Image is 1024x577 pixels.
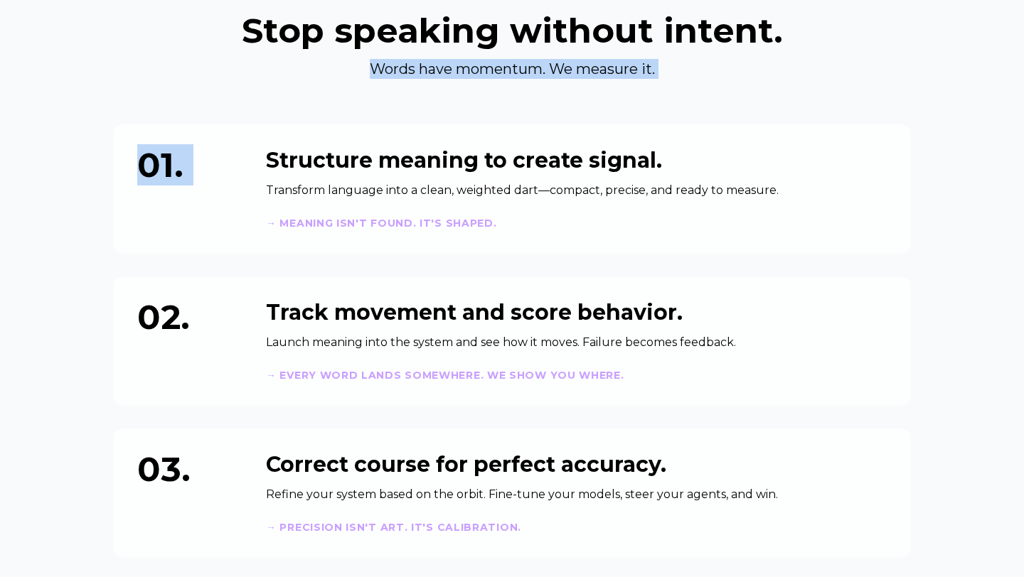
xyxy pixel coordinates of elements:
p: Launch meaning into the system and see how it moves. Failure becomes feedback. [266,334,887,351]
h2: Stop speaking without intent. [114,14,910,48]
div: 02. [137,300,243,334]
p: Refine your system based on the orbit. Fine-tune your models, steer your agents, and win. [266,486,887,503]
strong: → Meaning isn't found. It's shaped. [266,217,497,230]
div: 03. [137,452,243,486]
p: Transform language into a clean, weighted dart—compact, precise, and ready to measure. [266,182,887,199]
h3: Correct course for perfect accuracy. [266,452,887,478]
strong: → Every word lands somewhere. We show you where. [266,369,624,382]
div: 01. [137,148,243,182]
p: Words have momentum. We measure it. [239,59,785,79]
h3: Structure meaning to create signal. [266,148,887,173]
h3: Track movement and score behavior. [266,300,887,325]
strong: → Precision isn't art. It's calibration. [266,521,521,534]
